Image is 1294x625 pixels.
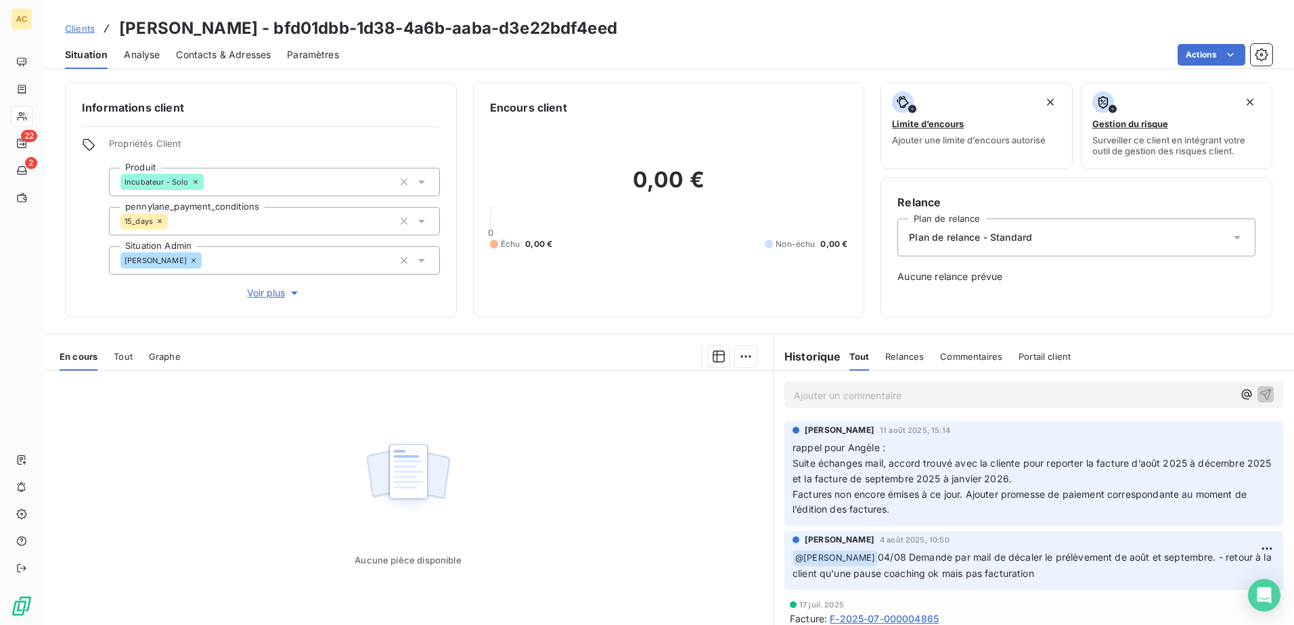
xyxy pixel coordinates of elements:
span: [PERSON_NAME] [805,534,874,546]
button: Gestion du risqueSurveiller ce client en intégrant votre outil de gestion des risques client. [1081,83,1272,169]
h3: [PERSON_NAME] - bfd01dbb-1d38-4a6b-aaba-d3e22bdf4eed [119,16,617,41]
span: Graphe [149,351,181,362]
span: Limite d’encours [892,118,964,129]
span: [PERSON_NAME] [805,424,874,436]
span: Analyse [124,48,160,62]
span: Portail client [1019,351,1071,362]
div: AC [11,8,32,30]
button: Limite d’encoursAjouter une limite d’encours autorisé [880,83,1072,169]
h6: Relance [897,194,1255,210]
a: 22 [11,133,32,154]
span: Plan de relance - Standard [909,231,1032,244]
h2: 0,00 € [490,166,848,207]
span: Échu [501,238,520,250]
span: [PERSON_NAME] [125,256,187,264]
span: Clients [65,23,95,34]
span: Gestion du risque [1092,118,1168,129]
span: 0 [488,227,493,238]
img: Empty state [365,436,451,520]
button: Voir plus [109,285,440,300]
span: 11 août 2025, 15:14 [880,426,950,434]
span: 0,00 € [820,238,847,250]
span: @ [PERSON_NAME] [793,551,877,566]
span: Propriétés Client [109,138,440,157]
input: Ajouter une valeur [204,176,215,188]
h6: Informations client [82,99,440,116]
span: Relances [885,351,924,362]
span: Commentaires [940,351,1002,362]
span: Incubateur - Solo [125,178,189,186]
span: Paramètres [287,48,339,62]
span: Surveiller ce client en intégrant votre outil de gestion des risques client. [1092,135,1261,156]
span: 0,00 € [525,238,552,250]
input: Ajouter une valeur [168,215,179,227]
img: Logo LeanPay [11,595,32,617]
a: 2 [11,160,32,181]
span: Aucune pièce disponible [355,555,461,565]
span: rappel pour Angèle : Suite échanges mail, accord trouvé avec la cliente pour reporter la facture ... [793,442,1274,515]
div: Open Intercom Messenger [1248,579,1280,611]
span: Contacts & Adresses [176,48,271,62]
h6: Historique [774,348,841,365]
span: Tout [114,351,133,362]
span: Tout [849,351,870,362]
span: Aucune relance prévue [897,270,1255,283]
span: Ajouter une limite d’encours autorisé [892,135,1046,145]
h6: Encours client [490,99,567,116]
a: Clients [65,22,95,35]
span: Non-échu [776,238,815,250]
span: En cours [60,351,97,362]
input: Ajouter une valeur [202,254,213,267]
span: 2 [25,157,37,169]
span: 04/08 Demande par mail de décaler le prélèvement de août et septembre. - retour à la client qu'un... [793,551,1274,579]
button: Actions [1178,44,1245,66]
span: Situation [65,48,108,62]
span: 17 juil. 2025 [799,601,844,609]
span: 15_days [125,217,153,225]
span: 22 [21,130,37,142]
span: 4 août 2025, 10:50 [880,536,950,544]
span: Voir plus [247,286,301,300]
